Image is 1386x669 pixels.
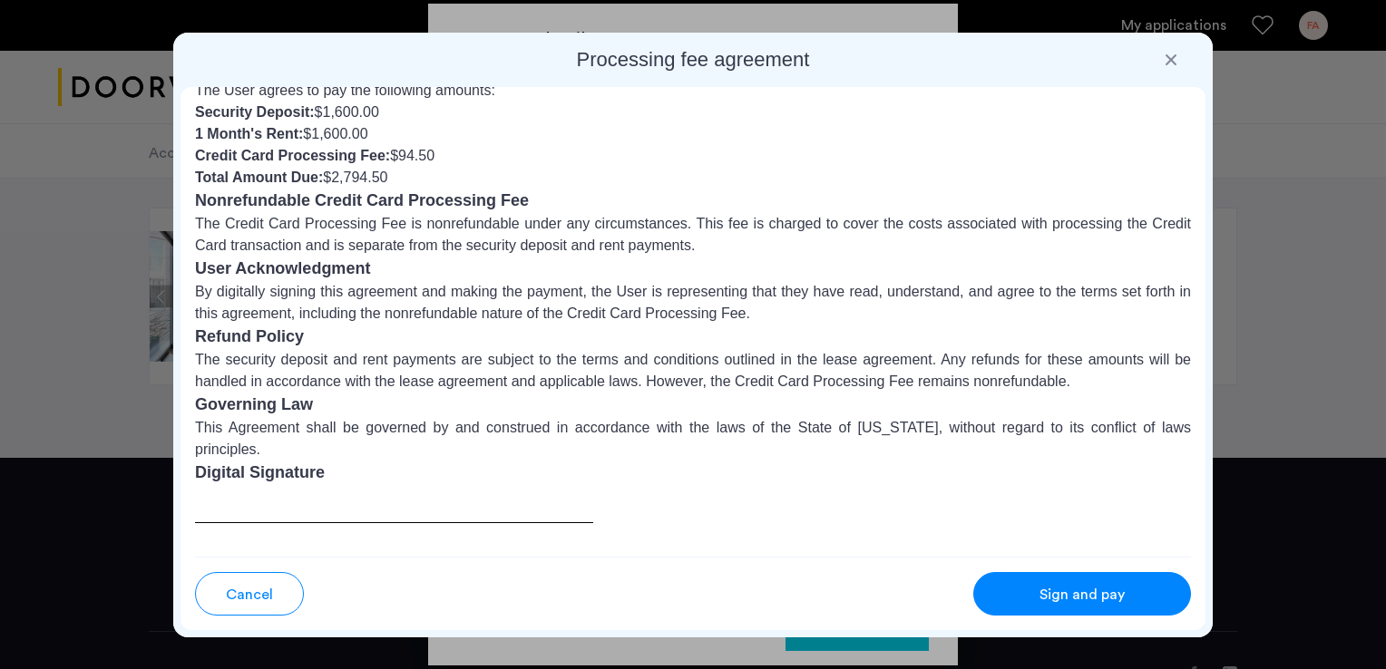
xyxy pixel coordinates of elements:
p: The security deposit and rent payments are subject to the terms and conditions outlined in the le... [195,349,1191,393]
li: $2,794.50 [195,167,1191,189]
h3: User Acknowledgment [195,257,1191,281]
strong: Credit Card Processing Fee: [195,148,390,163]
p: The Credit Card Processing Fee is nonrefundable under any circumstances. This fee is charged to c... [195,213,1191,257]
h3: Governing Law [195,393,1191,417]
strong: 1 Month's Rent: [195,126,303,141]
strong: Total Amount Due: [195,170,323,185]
p: This Agreement shall be governed by and construed in accordance with the laws of the State of [US... [195,417,1191,461]
h3: Digital Signature [195,461,1191,485]
button: button [973,572,1191,616]
li: $94.50 [195,145,1191,167]
h3: Refund Policy [195,325,1191,349]
li: $1,600.00 [195,102,1191,123]
span: Sign and pay [1039,584,1125,606]
strong: Security Deposit: [195,104,315,120]
li: $1,600.00 [195,123,1191,145]
span: Cancel [226,584,273,606]
p: By digitally signing this agreement and making the payment, the User is representing that they ha... [195,281,1191,325]
h2: Processing fee agreement [181,47,1205,73]
h3: Nonrefundable Credit Card Processing Fee [195,189,1191,213]
button: button [195,572,304,616]
p: The User agrees to pay the following amounts: [195,80,1191,102]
